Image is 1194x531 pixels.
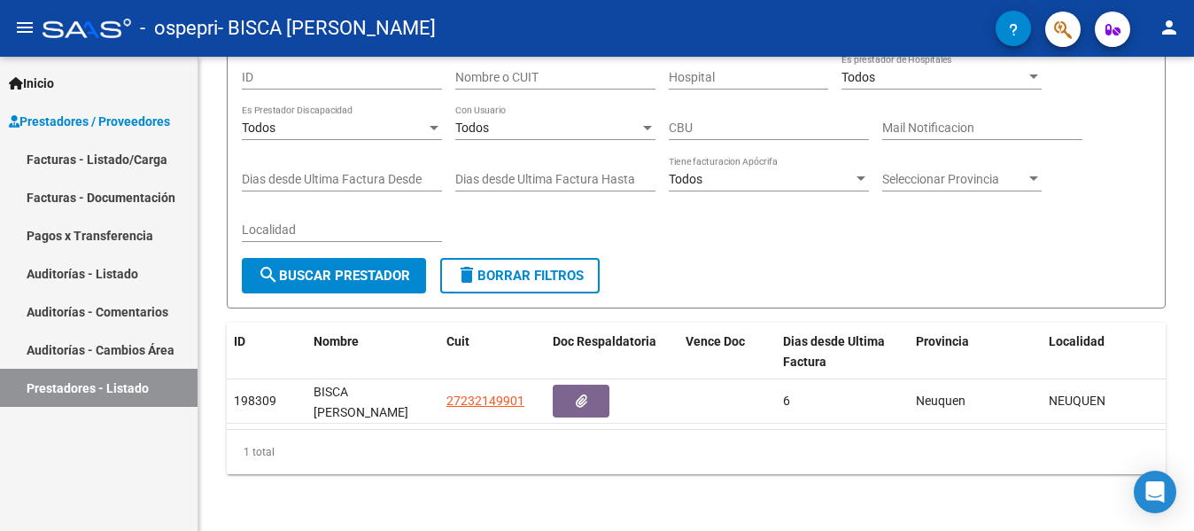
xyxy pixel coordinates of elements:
[455,121,489,135] span: Todos
[227,430,1166,474] div: 1 total
[916,394,965,408] span: Neuquen
[446,394,524,408] span: 27232149901
[686,334,745,348] span: Vence Doc
[227,323,306,381] datatable-header-cell: ID
[841,70,875,84] span: Todos
[456,268,584,284] span: Borrar Filtros
[234,334,245,348] span: ID
[1042,323,1175,381] datatable-header-cell: Localidad
[242,258,426,293] button: Buscar Prestador
[783,334,885,369] span: Dias desde Ultima Factura
[314,382,432,419] div: BISCA [PERSON_NAME]
[446,334,469,348] span: Cuit
[669,172,702,186] span: Todos
[916,334,969,348] span: Provincia
[882,172,1026,187] span: Seleccionar Provincia
[9,112,170,131] span: Prestadores / Proveedores
[1159,17,1180,38] mat-icon: person
[456,264,477,285] mat-icon: delete
[678,323,776,381] datatable-header-cell: Vence Doc
[909,323,1042,381] datatable-header-cell: Provincia
[1049,334,1105,348] span: Localidad
[258,264,279,285] mat-icon: search
[553,334,656,348] span: Doc Respaldatoria
[440,258,600,293] button: Borrar Filtros
[439,323,546,381] datatable-header-cell: Cuit
[776,323,909,381] datatable-header-cell: Dias desde Ultima Factura
[546,323,678,381] datatable-header-cell: Doc Respaldatoria
[242,121,275,135] span: Todos
[258,268,410,284] span: Buscar Prestador
[1134,471,1176,513] div: Open Intercom Messenger
[306,323,439,381] datatable-header-cell: Nombre
[218,9,436,48] span: - BISCA [PERSON_NAME]
[140,9,218,48] span: - ospepri
[234,394,276,408] span: 198309
[783,394,790,408] span: 6
[9,74,54,93] span: Inicio
[314,334,359,348] span: Nombre
[14,17,35,38] mat-icon: menu
[1049,394,1105,408] span: NEUQUEN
